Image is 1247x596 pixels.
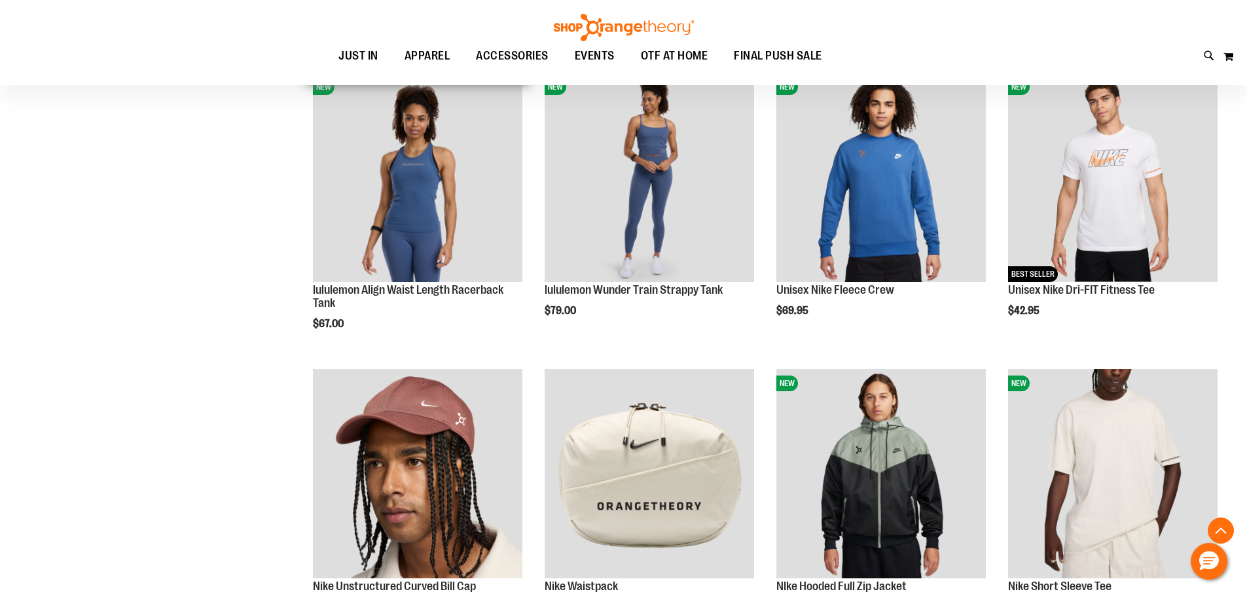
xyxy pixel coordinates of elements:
img: lululemon Wunder Train Strappy Tank [545,73,754,282]
a: FINAL PUSH SALE [721,41,835,71]
a: JUST IN [325,41,391,71]
button: Back To Top [1208,517,1234,544]
span: NEW [1008,376,1030,391]
img: Nike Short Sleeve Tee [1008,369,1218,578]
a: Nike Waistpack [545,369,754,580]
span: APPAREL [405,41,450,71]
img: Nike Unstructured Curved Bill Cap [313,369,522,578]
span: JUST IN [338,41,378,71]
span: BEST SELLER [1008,266,1058,282]
a: EVENTS [562,41,628,71]
span: OTF AT HOME [641,41,708,71]
div: product [1002,66,1224,350]
img: NIke Hooded Full Zip Jacket [776,369,986,578]
span: $67.00 [313,318,346,330]
span: NEW [776,79,798,95]
a: Unisex Nike Fleece CrewNEW [776,73,986,284]
span: FINAL PUSH SALE [734,41,822,71]
a: lululemon Align Waist Length Racerback Tank [313,283,503,309]
span: NEW [1008,79,1030,95]
span: $42.95 [1008,305,1041,317]
a: Unisex Nike Fleece Crew [776,283,894,296]
a: Nike Short Sleeve TeeNEW [1008,369,1218,580]
a: ACCESSORIES [463,41,562,71]
a: Nike Unstructured Curved Bill Cap [313,580,476,593]
span: NEW [545,79,566,95]
img: lululemon Align Waist Length Racerback Tank [313,73,522,282]
img: Shop Orangetheory [552,14,696,41]
a: Nike Short Sleeve Tee [1008,580,1111,593]
a: NIke Hooded Full Zip JacketNEW [776,369,986,580]
div: product [770,66,992,350]
span: NEW [313,79,334,95]
div: product [538,66,761,350]
span: $79.00 [545,305,578,317]
a: Unisex Nike Dri-FIT Fitness TeeNEWBEST SELLER [1008,73,1218,284]
span: $69.95 [776,305,810,317]
a: lululemon Wunder Train Strappy TankNEW [545,73,754,284]
div: product [306,66,529,362]
a: lululemon Wunder Train Strappy Tank [545,283,723,296]
a: OTF AT HOME [628,41,721,71]
a: APPAREL [391,41,463,71]
span: ACCESSORIES [476,41,549,71]
img: Nike Waistpack [545,369,754,578]
a: NIke Hooded Full Zip Jacket [776,580,907,593]
a: Unisex Nike Dri-FIT Fitness Tee [1008,283,1155,296]
a: Nike Waistpack [545,580,618,593]
span: NEW [776,376,798,391]
img: Unisex Nike Fleece Crew [776,73,986,282]
button: Hello, have a question? Let’s chat. [1191,543,1227,580]
a: Nike Unstructured Curved Bill Cap [313,369,522,580]
a: lululemon Align Waist Length Racerback TankNEW [313,73,522,284]
img: Unisex Nike Dri-FIT Fitness Tee [1008,73,1218,282]
span: EVENTS [575,41,615,71]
